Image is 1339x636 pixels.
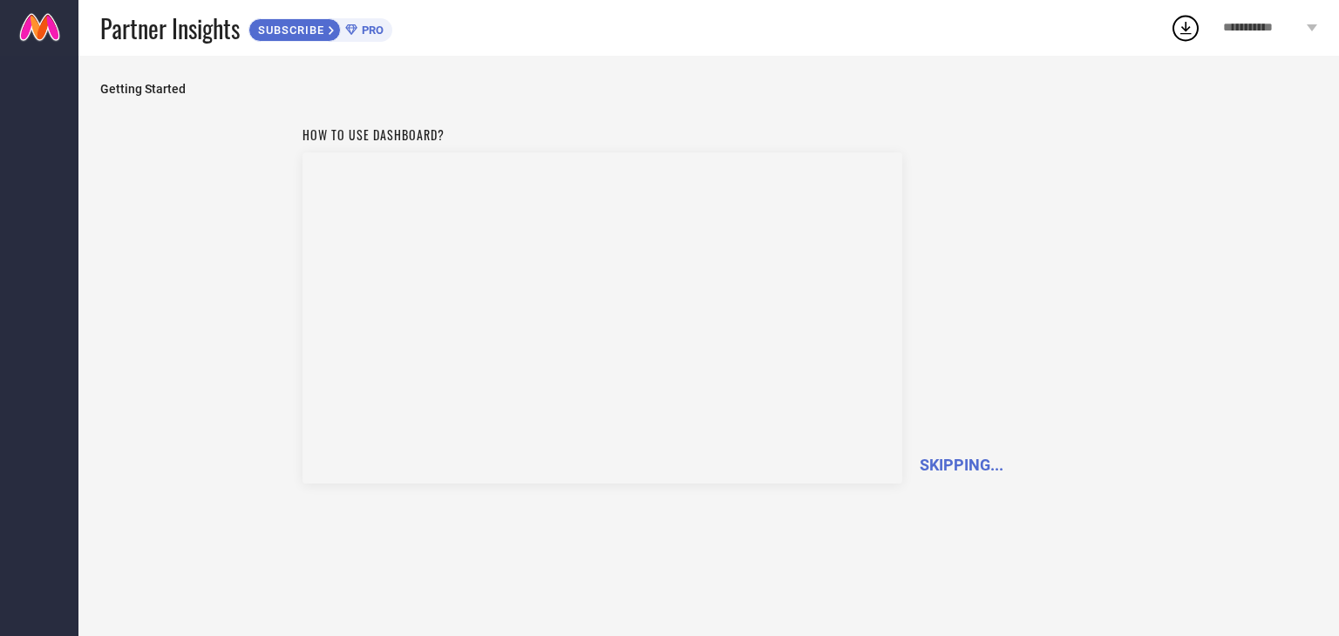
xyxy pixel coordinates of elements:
span: Getting Started [100,82,1317,96]
h1: How to use dashboard? [302,125,902,144]
a: SUBSCRIBEPRO [248,14,392,42]
iframe: Workspace Section [302,152,902,484]
span: Partner Insights [100,10,240,46]
span: PRO [357,24,384,37]
span: SKIPPING... [920,456,1003,474]
span: SUBSCRIBE [249,24,329,37]
div: Open download list [1170,12,1201,44]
